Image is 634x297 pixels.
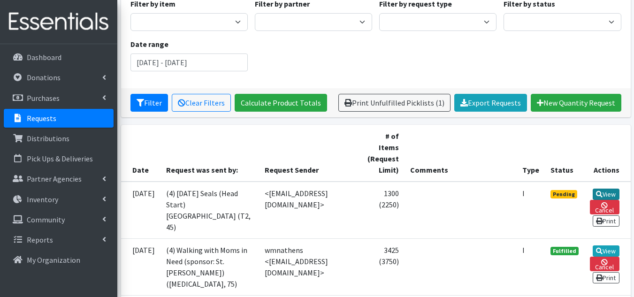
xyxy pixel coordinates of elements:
[454,94,527,112] a: Export Requests
[27,154,93,163] p: Pick Ups & Deliveries
[235,94,327,112] a: Calculate Product Totals
[172,94,231,112] a: Clear Filters
[27,134,69,143] p: Distributions
[545,125,584,182] th: Status
[27,73,61,82] p: Donations
[522,245,525,255] abbr: Individual
[359,182,405,239] td: 1300 (2250)
[4,48,114,67] a: Dashboard
[27,93,60,103] p: Purchases
[130,94,168,112] button: Filter
[531,94,621,112] a: New Quantity Request
[4,109,114,128] a: Requests
[121,125,160,182] th: Date
[584,125,631,182] th: Actions
[27,53,61,62] p: Dashboard
[160,238,260,295] td: (4) Walking with Moms in Need (sponsor: St. [PERSON_NAME]) ([MEDICAL_DATA], 75)
[593,189,619,200] a: View
[27,174,82,183] p: Partner Agencies
[338,94,451,112] a: Print Unfulfilled Picklists (1)
[4,6,114,38] img: HumanEssentials
[27,114,56,123] p: Requests
[405,125,517,182] th: Comments
[4,89,114,107] a: Purchases
[522,189,525,198] abbr: Individual
[593,272,619,283] a: Print
[4,169,114,188] a: Partner Agencies
[4,210,114,229] a: Community
[359,238,405,295] td: 3425 (3750)
[160,125,260,182] th: Request was sent by:
[4,149,114,168] a: Pick Ups & Deliveries
[259,125,359,182] th: Request Sender
[27,195,58,204] p: Inventory
[4,230,114,249] a: Reports
[4,190,114,209] a: Inventory
[160,182,260,239] td: (4) [DATE] Seals (Head Start) [GEOGRAPHIC_DATA] (T2, 45)
[121,238,160,295] td: [DATE]
[590,257,619,271] a: Cancel
[550,247,579,255] span: Fulfilled
[550,190,577,198] span: Pending
[593,215,619,227] a: Print
[27,255,80,265] p: My Organization
[359,125,405,182] th: # of Items (Request Limit)
[27,235,53,244] p: Reports
[259,182,359,239] td: <[EMAIL_ADDRESS][DOMAIN_NAME]>
[130,38,168,50] label: Date range
[4,68,114,87] a: Donations
[590,200,619,214] a: Cancel
[259,238,359,295] td: wmnathens <[EMAIL_ADDRESS][DOMAIN_NAME]>
[121,182,160,239] td: [DATE]
[130,53,248,71] input: January 1, 2011 - December 31, 2011
[517,125,545,182] th: Type
[593,245,619,257] a: View
[27,215,65,224] p: Community
[4,251,114,269] a: My Organization
[4,129,114,148] a: Distributions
